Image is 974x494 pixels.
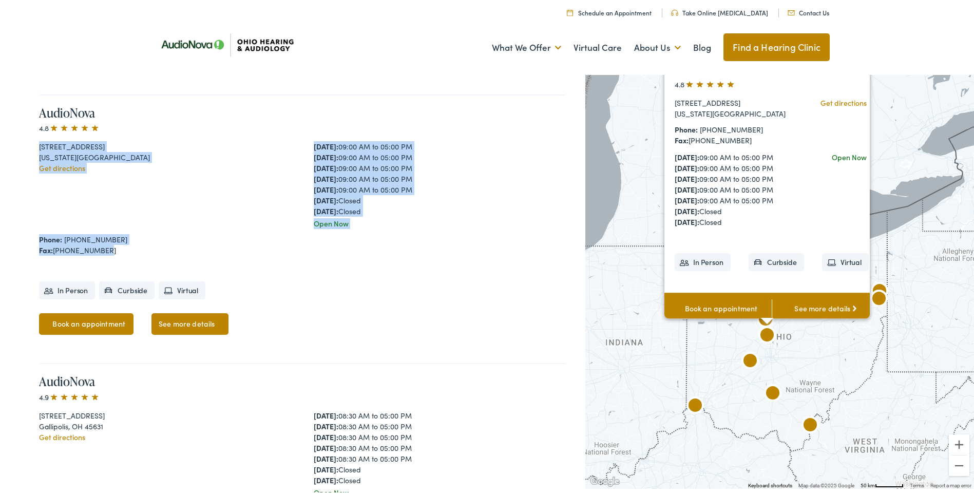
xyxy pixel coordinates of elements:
[675,133,689,143] strong: Fax:
[314,139,567,215] div: 09:00 AM to 05:00 PM 09:00 AM to 05:00 PM 09:00 AM to 05:00 PM 09:00 AM to 05:00 PM 09:00 AM to 0...
[314,161,338,171] strong: [DATE]:
[675,204,699,214] strong: [DATE]:
[39,161,85,171] a: Get directions
[664,291,772,322] a: Book an appointment
[634,27,681,65] a: About Us
[314,408,567,484] div: 08:30 AM to 05:00 PM 08:30 AM to 05:00 PM 08:30 AM to 05:00 PM 08:30 AM to 05:00 PM 08:30 AM to 0...
[588,473,622,486] img: Google
[693,27,711,65] a: Blog
[314,451,338,462] strong: [DATE]:
[39,279,95,297] li: In Person
[314,419,338,429] strong: [DATE]:
[574,27,622,65] a: Virtual Care
[748,480,792,487] button: Keyboard shortcuts
[683,392,708,417] div: AudioNova
[314,462,338,472] strong: [DATE]:
[159,279,205,297] li: Virtual
[64,232,127,242] a: [PHONE_NUMBER]
[675,77,736,87] span: 4.8
[314,408,338,419] strong: [DATE]:
[675,106,791,117] div: [US_STATE][GEOGRAPHIC_DATA]
[675,150,699,160] strong: [DATE]:
[675,122,698,132] strong: Phone:
[567,7,573,14] img: Calendar Icon to schedule a hearing appointment in Cincinnati, OH
[867,286,891,310] div: AudioNova
[772,291,879,322] a: See more details
[675,96,791,106] div: [STREET_ADDRESS]
[723,31,830,59] a: Find a Hearing Clinic
[760,380,785,405] div: AudioNova
[671,8,678,14] img: Headphones icone to schedule online hearing test in Cincinnati, OH
[588,473,622,486] a: Open this area in Google Maps (opens a new window)
[675,133,791,144] div: [PHONE_NUMBER]
[788,8,795,13] img: Mail icon representing email contact with Ohio Hearing in Cincinnati, OH
[671,6,768,15] a: Take Online [MEDICAL_DATA]
[314,473,338,483] strong: [DATE]:
[39,232,62,242] strong: Phone:
[39,408,292,419] div: [STREET_ADDRESS]
[39,419,292,430] div: Gallipolis, OH 45631
[753,306,778,331] div: AudioNova
[675,193,699,203] strong: [DATE]:
[314,172,338,182] strong: [DATE]:
[798,412,823,436] div: AudioNova
[949,453,969,474] button: Zoom out
[314,441,338,451] strong: [DATE]:
[314,182,338,193] strong: [DATE]:
[930,481,971,486] a: Report a map error
[778,294,803,318] div: AudioNova
[675,58,731,75] a: AudioNova
[675,215,699,225] strong: [DATE]:
[861,481,875,486] span: 50 km
[39,243,567,254] div: [PHONE_NUMBER]
[822,251,869,269] li: Virtual
[910,481,924,486] a: Terms (opens in new tab)
[675,172,699,182] strong: [DATE]:
[749,251,804,269] li: Curbside
[675,150,791,225] div: 09:00 AM to 05:00 PM 09:00 AM to 05:00 PM 09:00 AM to 05:00 PM 09:00 AM to 05:00 PM 09:00 AM to 0...
[857,479,907,486] button: Map Scale: 50 km per 52 pixels
[39,102,95,119] a: AudioNova
[820,96,867,106] a: Get directions
[151,311,228,333] a: See more details
[567,6,652,15] a: Schedule an Appointment
[39,139,292,150] div: [STREET_ADDRESS]
[492,27,561,65] a: What We Offer
[788,6,829,15] a: Contact Us
[832,150,867,161] div: Open Now
[314,430,338,440] strong: [DATE]:
[39,243,53,253] strong: Fax:
[39,371,95,388] a: AudioNova
[755,322,779,347] div: AudioNova
[39,150,292,161] div: [US_STATE][GEOGRAPHIC_DATA]
[314,193,338,203] strong: [DATE]:
[39,390,100,400] span: 4.9
[867,278,892,302] div: AudioNova
[675,182,699,193] strong: [DATE]:
[798,481,854,486] span: Map data ©2025 Google
[39,430,85,440] a: Get directions
[314,150,338,160] strong: [DATE]:
[39,121,100,131] span: 4.8
[949,432,969,453] button: Zoom in
[314,216,567,227] div: Open Now
[700,122,763,132] a: [PHONE_NUMBER]
[314,204,338,214] strong: [DATE]:
[39,311,133,333] a: Book an appointment
[99,279,155,297] li: Curbside
[675,251,731,269] li: In Person
[675,161,699,171] strong: [DATE]:
[738,348,762,372] div: AudioNova
[314,139,338,149] strong: [DATE]:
